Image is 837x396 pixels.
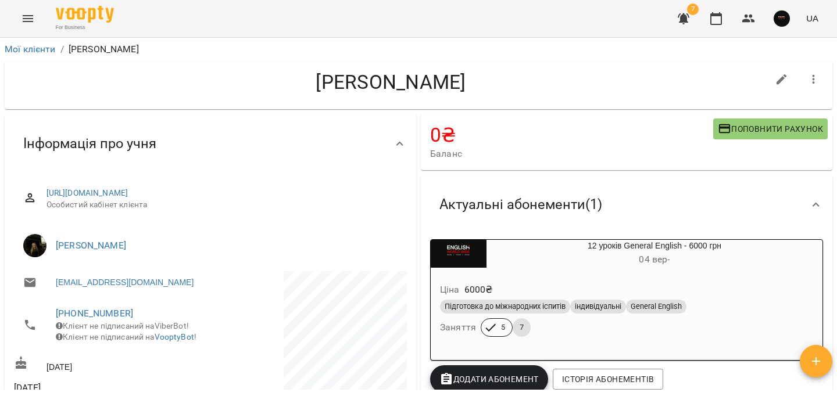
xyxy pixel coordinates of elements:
a: Мої клієнти [5,44,56,55]
span: Підготовка до міжнародних іспитів [440,301,570,312]
span: 04 вер - [639,254,670,265]
p: [PERSON_NAME] [69,42,139,56]
span: General English [626,301,686,312]
span: Клієнт не підписаний на ! [56,332,196,341]
span: Додати Абонемент [439,372,539,386]
span: [DATE] [14,381,208,395]
span: For Business [56,24,114,31]
nav: breadcrumb [5,42,832,56]
h6: Ціна [440,282,460,298]
div: [DATE] [12,354,210,375]
div: 12 уроків General English - 6000 грн [431,240,487,268]
span: Особистий кабінет клієнта [46,199,398,211]
button: Додати Абонемент [430,365,548,393]
div: 12 уроків General English - 6000 грн [487,240,822,268]
button: UA [802,8,823,29]
a: [URL][DOMAIN_NAME] [46,188,128,197]
div: Актуальні абонементи(1) [421,175,832,235]
h6: Заняття [440,319,476,336]
h4: [PERSON_NAME] [14,70,768,94]
span: 7 [687,3,699,15]
button: Поповнити рахунок [713,118,828,139]
li: / [60,42,64,56]
a: [PHONE_NUMBER] [56,308,133,319]
span: Актуальні абонементи ( 1 ) [439,196,602,214]
span: Баланс [430,147,713,161]
button: Menu [14,5,42,33]
span: індивідуальні [570,301,626,312]
h4: 0 ₴ [430,123,713,147]
span: Інформація про учня [23,135,156,153]
img: 5eed76f7bd5af536b626cea829a37ad3.jpg [774,10,790,27]
a: [PERSON_NAME] [56,240,126,251]
button: 12 уроків General English - 6000 грн04 вер- Ціна6000₴Підготовка до міжнародних іспитівіндивідуаль... [431,240,822,351]
button: Історія абонементів [553,369,663,390]
span: 7 [513,322,531,333]
p: 6000 ₴ [464,283,493,297]
span: 5 [494,322,512,333]
span: Поповнити рахунок [718,122,823,136]
a: [EMAIL_ADDRESS][DOMAIN_NAME] [56,276,194,288]
span: Історія абонементів [562,372,654,386]
span: Клієнт не підписаний на ViberBot! [56,321,189,330]
span: UA [806,12,818,24]
img: Voopty Logo [56,6,114,23]
div: Інформація про учня [5,114,416,174]
a: VooptyBot [155,332,194,341]
img: Глеб Христина Ігорівна [23,234,46,257]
